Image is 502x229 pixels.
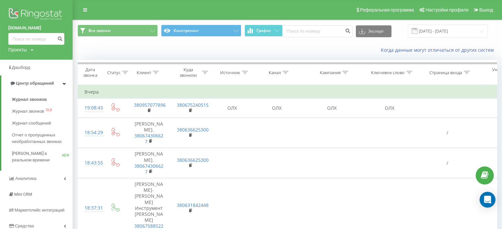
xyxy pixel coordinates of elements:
[425,7,468,13] span: Настройки профиля
[12,117,73,129] a: Журнал сообщений
[107,70,120,75] div: Статус
[220,70,240,75] div: Источник
[78,25,158,37] button: Все звонки
[283,25,352,37] input: Поиск по номеру
[12,150,62,163] span: [PERSON_NAME] в реальном времени
[371,70,405,75] div: Ключевое слово
[415,148,481,178] td: /
[320,70,341,75] div: Кампания
[177,157,209,163] a: 380636625300
[210,99,254,118] td: ОЛХ
[16,81,54,86] span: Центр обращений
[12,96,47,103] span: Журнал звонков
[78,67,102,78] div: Дата звонка
[429,70,462,75] div: Страница входа
[127,148,170,178] td: [PERSON_NAME].
[256,28,271,33] span: График
[12,132,69,145] span: Отчет о пропущенных необработанных звонках
[356,25,391,37] button: Экспорт
[84,157,98,169] div: 18:43:55
[127,118,170,148] td: [PERSON_NAME].
[8,25,64,31] a: [DOMAIN_NAME]
[177,127,209,133] a: 380636625300
[415,118,481,148] td: /
[15,208,64,213] span: Маркетплейс интеграций
[84,126,98,139] div: 18:54:29
[177,202,209,208] a: 380631842448
[12,108,44,115] span: Журнал звонков
[299,99,365,118] td: ОЛХ
[84,101,98,114] div: 19:08:43
[12,148,73,166] a: [PERSON_NAME] в реальном времениNEW
[134,163,163,175] a: 380674306627
[360,7,414,13] span: Реферальная программа
[480,192,495,208] div: Open Intercom Messenger
[12,105,73,117] a: Журнал звонковOLD
[479,7,493,13] span: Выход
[12,94,73,105] a: Журнал звонков
[88,28,111,33] span: Все звонки
[8,33,64,45] input: Поиск по номеру
[134,132,163,145] a: 380674306627
[12,65,30,70] span: Дашборд
[8,7,64,23] img: Ringostat logo
[176,67,200,78] div: Куда звонили
[177,102,209,108] a: 380675240515
[365,99,415,118] td: ОЛХ
[254,99,299,118] td: ОЛХ
[15,223,34,228] span: Средства
[84,202,98,215] div: 18:37:31
[134,102,166,108] a: 380957077896
[12,120,51,127] span: Журнал сообщений
[269,70,281,75] div: Канал
[14,192,32,197] span: Mini CRM
[1,75,73,91] a: Центр обращений
[137,70,151,75] div: Клиент
[161,25,241,37] button: Коллтрекинг
[245,25,283,37] button: График
[15,176,36,181] span: Аналитика
[12,129,73,148] a: Отчет о пропущенных необработанных звонках
[381,47,497,53] a: Когда данные могут отличаться от других систем
[8,46,27,53] div: Проекты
